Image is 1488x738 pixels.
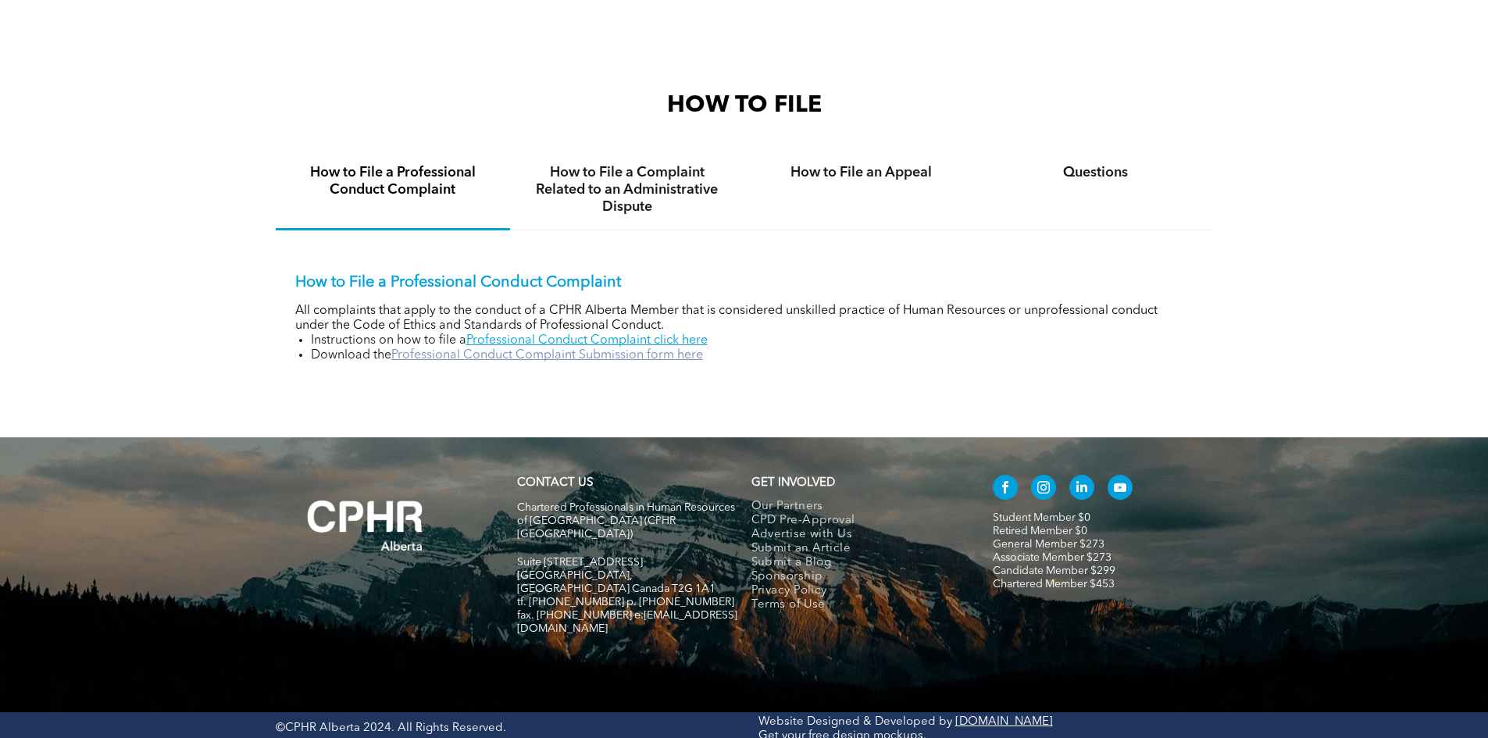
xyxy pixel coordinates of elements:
[290,164,496,198] h4: How to File a Professional Conduct Complaint
[295,273,1194,292] p: How to File a Professional Conduct Complaint
[1069,475,1094,504] a: linkedin
[391,349,703,362] a: Professional Conduct Complaint Submission form here
[751,477,835,489] span: GET INVOLVED
[466,334,708,347] a: Professional Conduct Complaint click here
[993,475,1018,504] a: facebook
[751,542,960,556] a: Submit an Article
[517,557,643,568] span: Suite [STREET_ADDRESS]
[751,528,960,542] a: Advertise with Us
[276,722,506,734] span: ©CPHR Alberta 2024. All Rights Reserved.
[993,512,1090,523] a: Student Member $0
[311,333,1194,348] li: Instructions on how to file a
[524,164,730,216] h4: How to File a Complaint Related to an Administrative Dispute
[295,304,1194,333] p: All complaints that apply to the conduct of a CPHR Alberta Member that is considered unskilled pr...
[955,716,1053,728] a: [DOMAIN_NAME]
[751,598,960,612] a: Terms of Use
[993,539,1104,550] a: General Member $273
[993,526,1087,537] a: Retired Member $0
[751,556,960,570] a: Submit a Blog
[993,164,1199,181] h4: Questions
[1108,475,1133,504] a: youtube
[993,552,1112,563] a: Associate Member $273
[517,477,593,489] a: CONTACT US
[751,584,960,598] a: Privacy Policy
[758,164,965,181] h4: How to File an Appeal
[993,565,1115,576] a: Candidate Member $299
[517,610,737,634] span: fax. [PHONE_NUMBER] e:[EMAIL_ADDRESS][DOMAIN_NAME]
[993,579,1115,590] a: Chartered Member $453
[311,348,1194,363] li: Download the
[751,570,960,584] a: Sponsorship
[751,500,960,514] a: Our Partners
[517,570,715,594] span: [GEOGRAPHIC_DATA], [GEOGRAPHIC_DATA] Canada T2G 1A1
[758,716,952,728] a: Website Designed & Developed by
[667,94,822,117] span: HOW TO FILE
[1031,475,1056,504] a: instagram
[276,469,455,583] img: A white background with a few lines on it
[517,502,735,540] span: Chartered Professionals in Human Resources of [GEOGRAPHIC_DATA] (CPHR [GEOGRAPHIC_DATA])
[517,597,734,608] span: tf. [PHONE_NUMBER] p. [PHONE_NUMBER]
[751,514,960,528] a: CPD Pre-Approval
